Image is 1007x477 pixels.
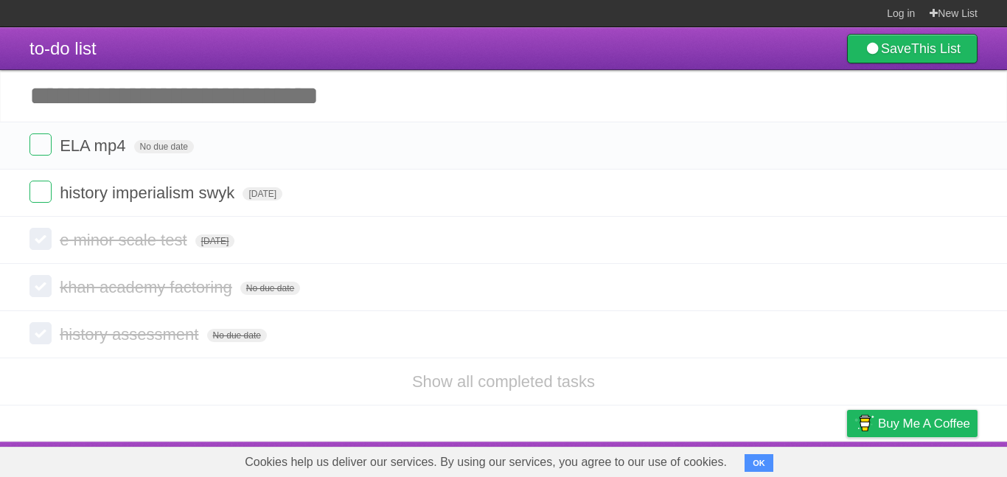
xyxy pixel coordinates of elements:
[60,325,202,344] span: history assessment
[854,411,874,436] img: Buy me a coffee
[240,282,300,295] span: No due date
[778,445,810,473] a: Terms
[885,445,978,473] a: Suggest a feature
[700,445,759,473] a: Developers
[134,140,194,153] span: No due date
[29,275,52,297] label: Done
[29,181,52,203] label: Done
[60,278,236,296] span: khan academy factoring
[29,322,52,344] label: Done
[29,38,97,58] span: to-do list
[29,133,52,156] label: Done
[847,34,978,63] a: SaveThis List
[29,228,52,250] label: Done
[60,136,129,155] span: ELA mp4
[60,184,238,202] span: history imperialism swyk
[878,411,970,436] span: Buy me a coffee
[745,454,773,472] button: OK
[651,445,682,473] a: About
[60,231,190,249] span: e minor scale test
[243,187,282,201] span: [DATE]
[230,448,742,477] span: Cookies help us deliver our services. By using our services, you agree to our use of cookies.
[828,445,866,473] a: Privacy
[847,410,978,437] a: Buy me a coffee
[412,372,595,391] a: Show all completed tasks
[195,234,235,248] span: [DATE]
[207,329,267,342] span: No due date
[911,41,961,56] b: This List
